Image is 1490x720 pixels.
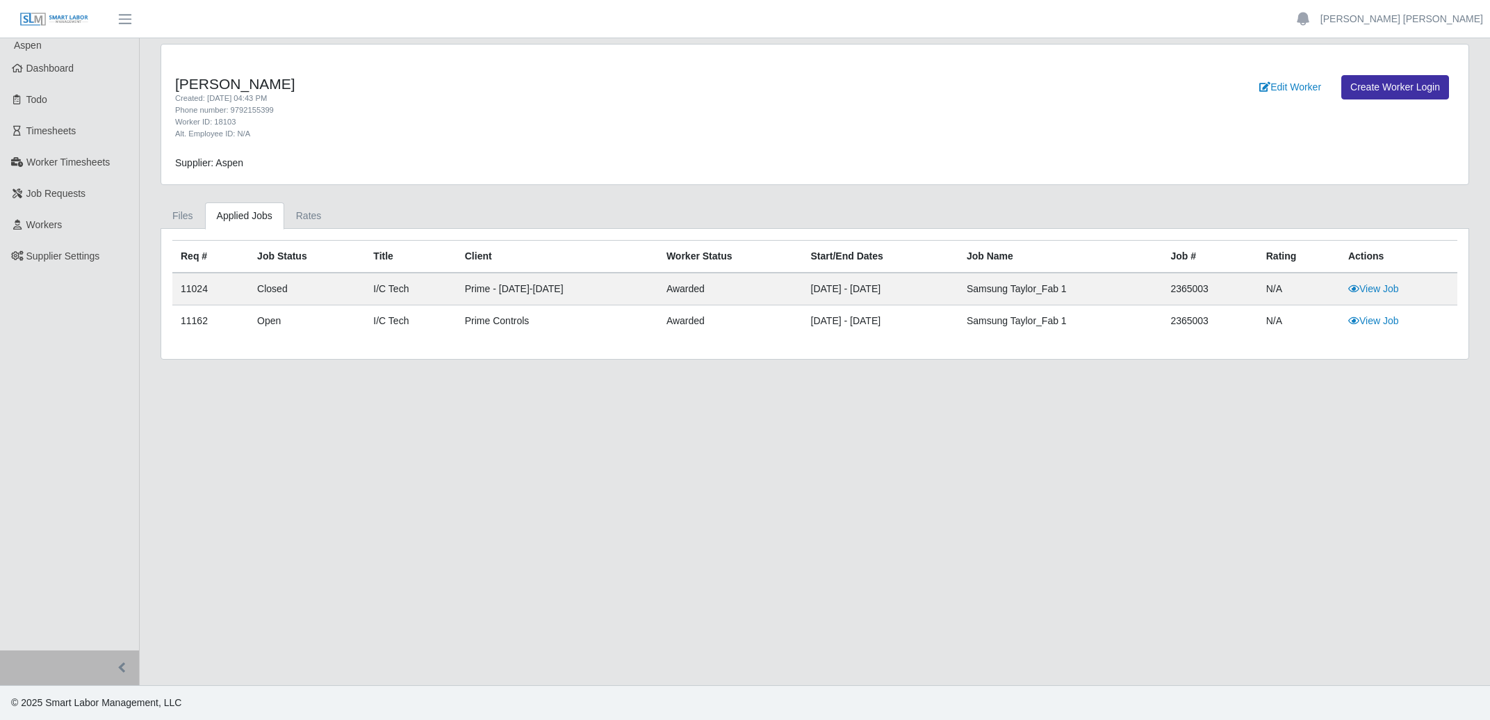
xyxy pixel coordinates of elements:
th: Title [365,241,456,273]
td: Prime - [DATE]-[DATE] [457,273,658,305]
span: © 2025 Smart Labor Management, LLC [11,697,181,708]
span: Supplier Settings [26,250,100,262]
td: Closed [249,273,365,305]
th: Req # [172,241,249,273]
div: Alt. Employee ID: N/A [175,128,912,140]
th: Worker Status [658,241,803,273]
div: Phone number: 9792155399 [175,104,912,116]
td: N/A [1258,273,1340,305]
td: 11024 [172,273,249,305]
td: 2365003 [1162,273,1257,305]
th: Job Status [249,241,365,273]
h4: [PERSON_NAME] [175,75,912,93]
th: Rating [1258,241,1340,273]
a: Create Worker Login [1341,75,1449,99]
div: Worker ID: 18103 [175,116,912,128]
a: Applied Jobs [205,202,284,230]
th: Job # [1162,241,1257,273]
a: Rates [284,202,334,230]
td: [DATE] - [DATE] [803,305,958,337]
span: Supplier: Aspen [175,157,243,168]
a: Files [161,202,205,230]
td: I/C Tech [365,305,456,337]
th: Start/End Dates [803,241,958,273]
th: Job Name [958,241,1162,273]
td: Open [249,305,365,337]
td: I/C Tech [365,273,456,305]
td: Samsung Taylor_Fab 1 [958,305,1162,337]
th: Client [457,241,658,273]
a: View Job [1348,283,1399,294]
img: SLM Logo [19,12,89,27]
div: Created: [DATE] 04:43 PM [175,93,912,104]
td: Samsung Taylor_Fab 1 [958,273,1162,305]
span: Dashboard [26,63,74,74]
span: Timesheets [26,125,76,136]
td: 2365003 [1162,305,1257,337]
span: Aspen [14,40,42,51]
a: View Job [1348,315,1399,326]
td: N/A [1258,305,1340,337]
span: Worker Timesheets [26,157,110,168]
span: Todo [26,94,47,105]
th: Actions [1340,241,1457,273]
td: Prime Controls [457,305,658,337]
a: Edit Worker [1250,75,1330,99]
td: 11162 [172,305,249,337]
span: Workers [26,219,63,230]
span: Job Requests [26,188,86,199]
td: [DATE] - [DATE] [803,273,958,305]
a: [PERSON_NAME] [PERSON_NAME] [1320,12,1483,26]
td: awarded [658,273,803,305]
td: awarded [658,305,803,337]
